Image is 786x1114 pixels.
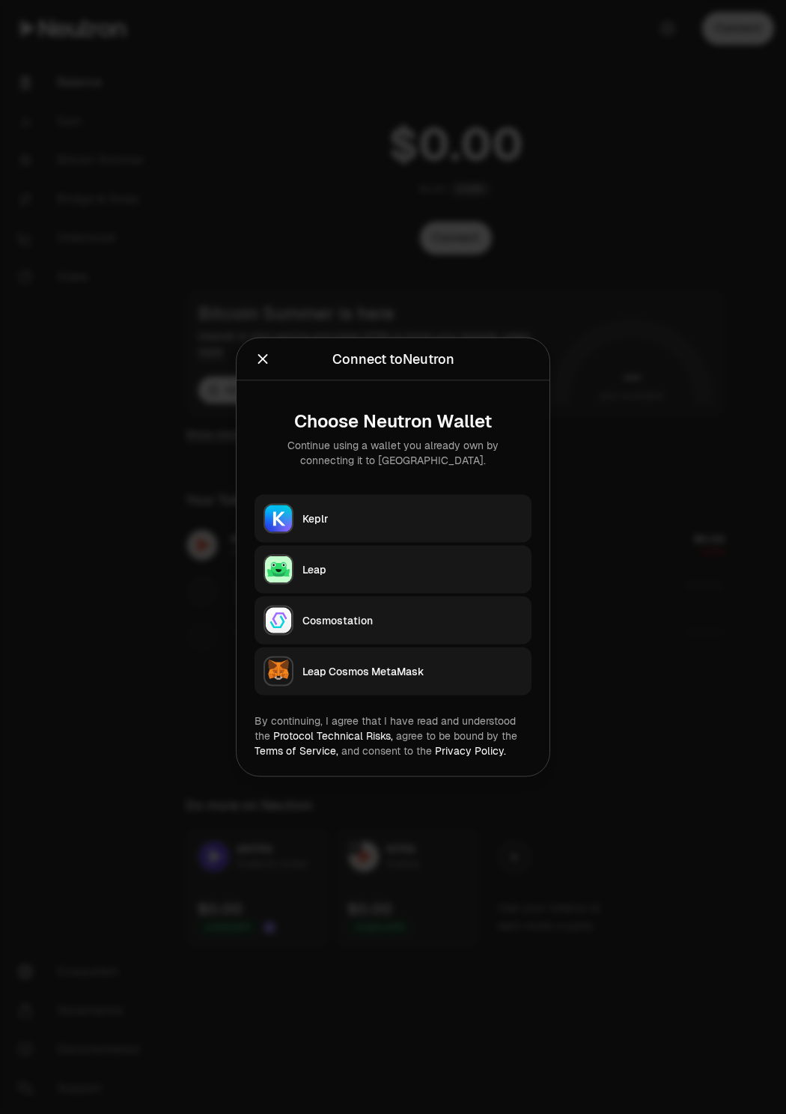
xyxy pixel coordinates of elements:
div: Connect to Neutron [332,349,454,370]
a: Protocol Technical Risks, [273,729,393,743]
div: Leap Cosmos MetaMask [302,664,523,679]
button: CosmostationCosmostation [255,597,531,645]
img: Keplr [265,505,292,532]
button: Close [255,349,271,370]
div: Keplr [302,511,523,526]
img: Leap Cosmos MetaMask [265,658,292,685]
button: Leap Cosmos MetaMaskLeap Cosmos MetaMask [255,648,531,696]
button: KeplrKeplr [255,495,531,543]
button: LeapLeap [255,546,531,594]
div: Continue using a wallet you already own by connecting it to [GEOGRAPHIC_DATA]. [266,438,520,468]
a: Terms of Service, [255,744,338,758]
img: Leap [265,556,292,583]
div: Leap [302,562,523,577]
div: By continuing, I agree that I have read and understood the agree to be bound by the and consent t... [255,713,531,758]
a: Privacy Policy. [435,744,506,758]
div: Cosmostation [302,613,523,628]
div: Choose Neutron Wallet [266,411,520,432]
img: Cosmostation [265,607,292,634]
